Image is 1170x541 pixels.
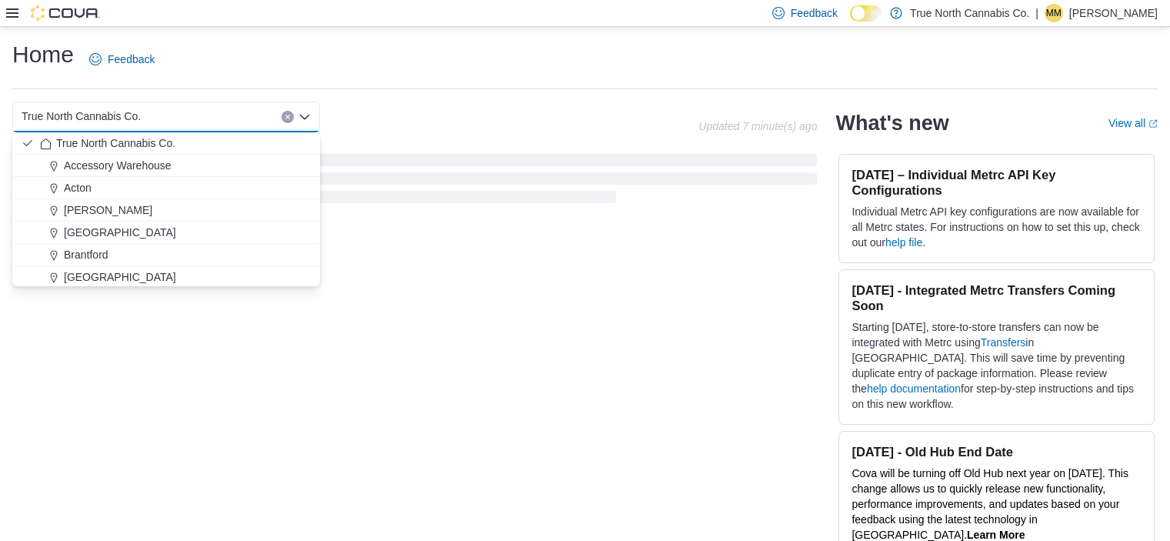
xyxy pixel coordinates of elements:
[298,111,311,123] button: Close list of options
[835,111,948,135] h2: What's new
[1108,117,1158,129] a: View allExternal link
[852,467,1128,541] span: Cova will be turning off Old Hub next year on [DATE]. This change allows us to quickly release ne...
[852,319,1142,412] p: Starting [DATE], store-to-store transfers can now be integrated with Metrc using in [GEOGRAPHIC_D...
[885,236,922,249] a: help file
[1045,4,1063,22] div: Marissa Milburn
[12,244,320,266] button: Brantford
[1148,119,1158,129] svg: External link
[12,157,817,206] span: Loading
[910,4,1029,22] p: True North Cannabis Co.
[64,158,172,173] span: Accessory Warehouse
[967,529,1025,541] a: Learn More
[850,5,882,22] input: Dark Mode
[12,39,74,70] h1: Home
[981,336,1026,349] a: Transfers
[1035,4,1038,22] p: |
[852,444,1142,459] h3: [DATE] - Old Hub End Date
[1046,4,1062,22] span: MM
[852,204,1142,250] p: Individual Metrc API key configurations are now available for all Metrc states. For instructions ...
[12,199,320,222] button: [PERSON_NAME]
[1069,4,1158,22] p: [PERSON_NAME]
[12,177,320,199] button: Acton
[64,247,108,262] span: Brantford
[108,52,155,67] span: Feedback
[282,111,294,123] button: Clear input
[791,5,838,21] span: Feedback
[12,155,320,177] button: Accessory Warehouse
[12,222,320,244] button: [GEOGRAPHIC_DATA]
[64,180,92,195] span: Acton
[852,167,1142,198] h3: [DATE] – Individual Metrc API Key Configurations
[12,132,320,155] button: True North Cannabis Co.
[56,135,175,151] span: True North Cannabis Co.
[64,202,152,218] span: [PERSON_NAME]
[83,44,161,75] a: Feedback
[31,5,100,21] img: Cova
[22,107,141,125] span: True North Cannabis Co.
[852,282,1142,313] h3: [DATE] - Integrated Metrc Transfers Coming Soon
[64,269,176,285] span: [GEOGRAPHIC_DATA]
[12,266,320,289] button: [GEOGRAPHIC_DATA]
[698,120,817,132] p: Updated 7 minute(s) ago
[867,382,961,395] a: help documentation
[64,225,176,240] span: [GEOGRAPHIC_DATA]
